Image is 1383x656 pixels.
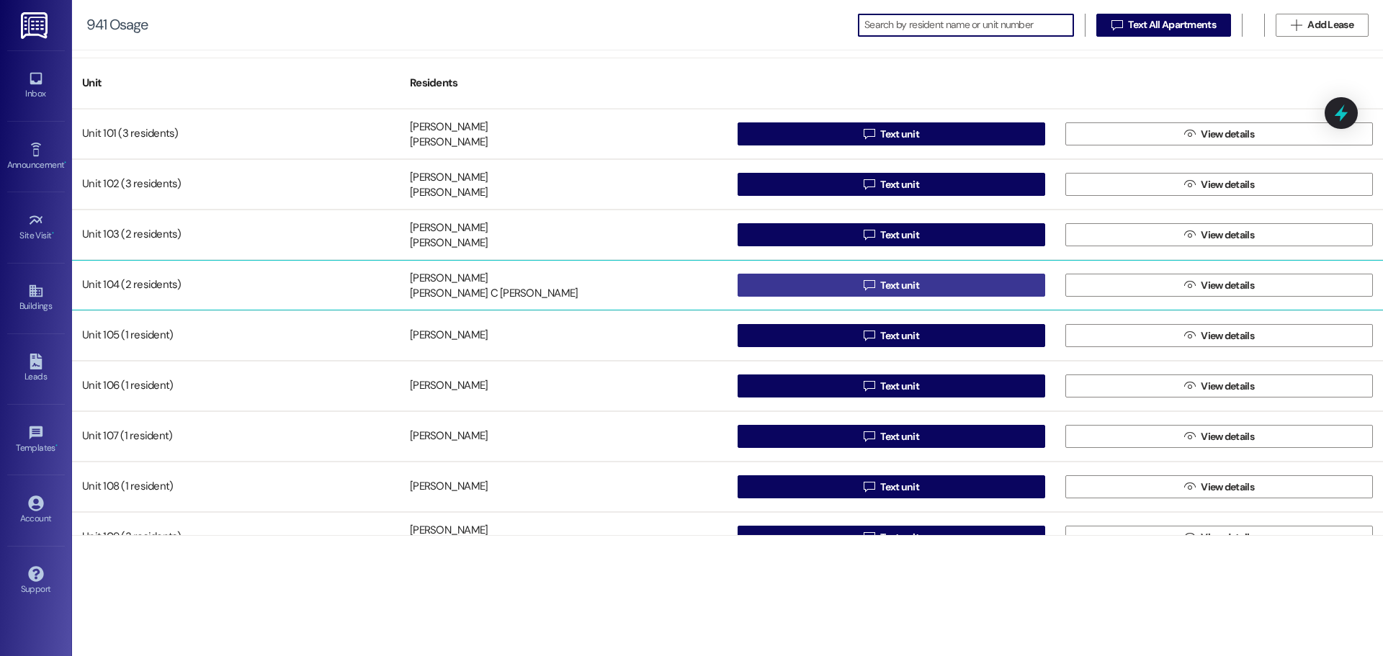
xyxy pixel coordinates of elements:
i:  [864,380,874,392]
span: Text unit [880,328,919,343]
i:  [1184,380,1195,392]
a: Site Visit • [7,208,65,247]
button: View details [1065,374,1373,397]
i:  [1184,531,1195,543]
span: Text unit [880,127,919,142]
span: View details [1201,429,1254,444]
i:  [1184,128,1195,140]
div: Unit 108 (1 resident) [72,472,400,501]
i:  [1111,19,1122,31]
button: Text unit [738,425,1045,448]
span: Text unit [880,429,919,444]
button: View details [1065,425,1373,448]
div: [PERSON_NAME] [410,480,488,495]
button: Text unit [738,274,1045,297]
a: Inbox [7,66,65,105]
span: Text unit [880,480,919,495]
i:  [864,431,874,442]
div: Unit 102 (3 residents) [72,170,400,199]
div: Unit 107 (1 resident) [72,422,400,451]
img: ResiDesk Logo [21,12,50,39]
button: View details [1065,324,1373,347]
button: Text unit [738,122,1045,145]
div: [PERSON_NAME] [410,271,488,286]
i:  [864,531,874,543]
i:  [1184,330,1195,341]
div: [PERSON_NAME] [410,523,488,538]
span: Add Lease [1307,17,1353,32]
i:  [1291,19,1302,31]
div: [PERSON_NAME] [410,170,488,185]
a: Account [7,491,65,530]
div: [PERSON_NAME] [410,379,488,394]
span: View details [1201,177,1254,192]
i:  [864,128,874,140]
span: View details [1201,379,1254,394]
span: Text unit [880,379,919,394]
button: Text unit [738,324,1045,347]
span: View details [1201,480,1254,495]
div: [PERSON_NAME] [410,220,488,235]
div: 941 Osage [86,17,148,32]
div: Unit 109 (3 residents) [72,523,400,552]
i:  [864,481,874,493]
div: Residents [400,66,728,101]
div: Unit 104 (2 residents) [72,271,400,300]
div: [PERSON_NAME] [410,186,488,201]
button: View details [1065,122,1373,145]
i:  [1184,481,1195,493]
span: • [55,441,58,451]
div: Unit 106 (1 resident) [72,372,400,400]
button: View details [1065,223,1373,246]
button: Add Lease [1276,14,1369,37]
a: Leads [7,349,65,388]
div: Unit 103 (2 residents) [72,220,400,249]
i:  [1184,229,1195,241]
i:  [864,229,874,241]
a: Templates • [7,421,65,459]
i:  [1184,431,1195,442]
button: View details [1065,173,1373,196]
span: • [52,228,54,238]
button: Text All Apartments [1096,14,1231,37]
span: View details [1201,127,1254,142]
div: Unit 101 (3 residents) [72,120,400,148]
button: View details [1065,526,1373,549]
i:  [1184,279,1195,291]
span: Text unit [880,228,919,243]
input: Search by resident name or unit number [864,15,1073,35]
span: Text unit [880,530,919,545]
button: View details [1065,475,1373,498]
div: [PERSON_NAME] [410,328,488,343]
button: Text unit [738,223,1045,246]
i:  [864,279,874,291]
button: Text unit [738,374,1045,397]
span: View details [1201,278,1254,293]
i:  [864,330,874,341]
a: Support [7,562,65,601]
i:  [864,179,874,190]
button: Text unit [738,526,1045,549]
div: Unit [72,66,400,101]
span: View details [1201,530,1254,545]
button: View details [1065,274,1373,297]
span: Text unit [880,177,919,192]
div: [PERSON_NAME] C [PERSON_NAME] [410,287,578,302]
button: Text unit [738,475,1045,498]
div: Unit 105 (1 resident) [72,321,400,350]
div: [PERSON_NAME] [410,236,488,251]
span: Text All Apartments [1128,17,1216,32]
i:  [1184,179,1195,190]
div: [PERSON_NAME] [410,120,488,135]
span: View details [1201,328,1254,343]
a: Buildings [7,279,65,318]
div: [PERSON_NAME] [410,429,488,444]
span: • [64,158,66,168]
button: Text unit [738,173,1045,196]
span: Text unit [880,278,919,293]
span: View details [1201,228,1254,243]
div: [PERSON_NAME] [410,135,488,150]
